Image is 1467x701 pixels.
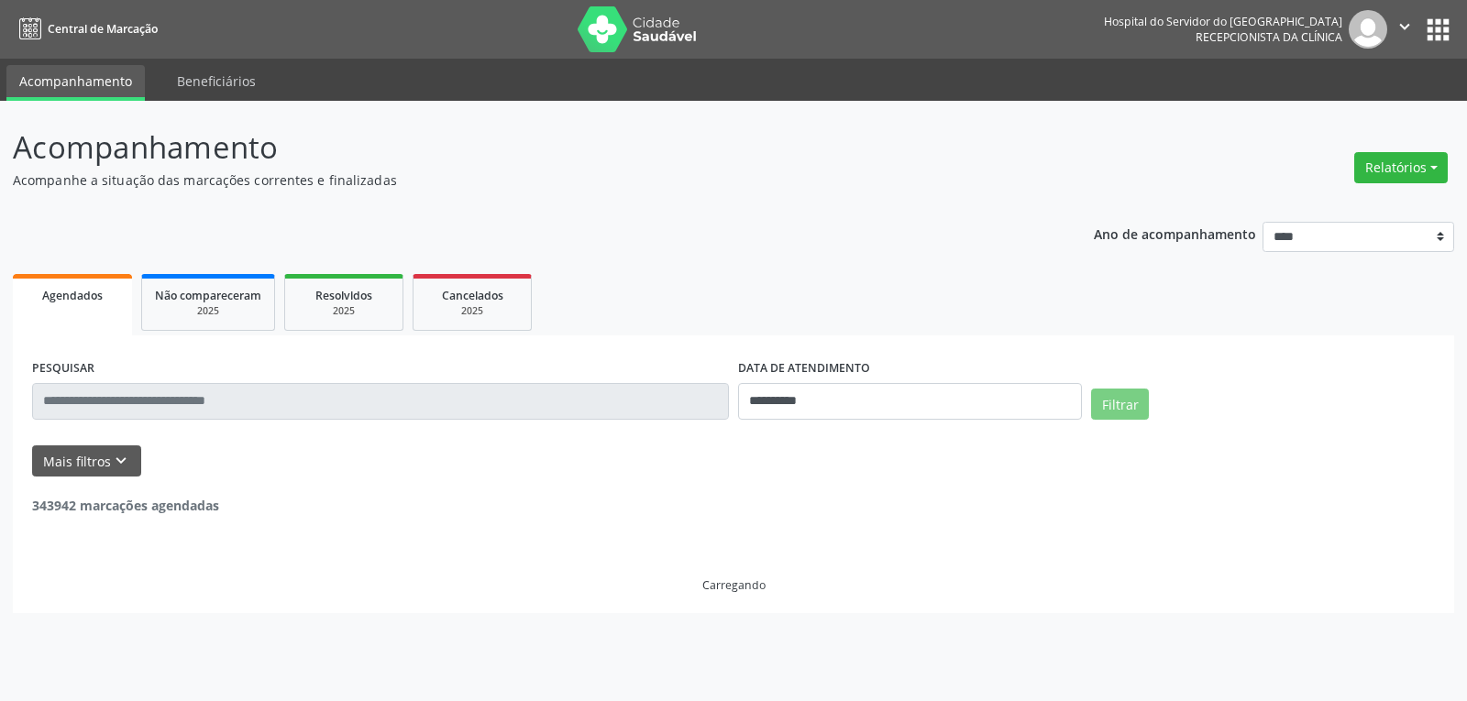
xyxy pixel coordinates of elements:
[1354,152,1448,183] button: Relatórios
[42,288,103,303] span: Agendados
[1094,222,1256,245] p: Ano de acompanhamento
[13,170,1021,190] p: Acompanhe a situação das marcações correntes e finalizadas
[426,304,518,318] div: 2025
[738,355,870,383] label: DATA DE ATENDIMENTO
[1422,14,1454,46] button: apps
[155,288,261,303] span: Não compareceram
[32,355,94,383] label: PESQUISAR
[6,65,145,101] a: Acompanhamento
[13,125,1021,170] p: Acompanhamento
[48,21,158,37] span: Central de Marcação
[1091,389,1149,420] button: Filtrar
[442,288,503,303] span: Cancelados
[155,304,261,318] div: 2025
[1196,29,1342,45] span: Recepcionista da clínica
[32,497,219,514] strong: 343942 marcações agendadas
[111,451,131,471] i: keyboard_arrow_down
[164,65,269,97] a: Beneficiários
[298,304,390,318] div: 2025
[1395,16,1415,37] i: 
[1104,14,1342,29] div: Hospital do Servidor do [GEOGRAPHIC_DATA]
[1387,10,1422,49] button: 
[702,577,766,593] div: Carregando
[315,288,372,303] span: Resolvidos
[1349,10,1387,49] img: img
[13,14,158,44] a: Central de Marcação
[32,445,141,477] button: Mais filtroskeyboard_arrow_down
